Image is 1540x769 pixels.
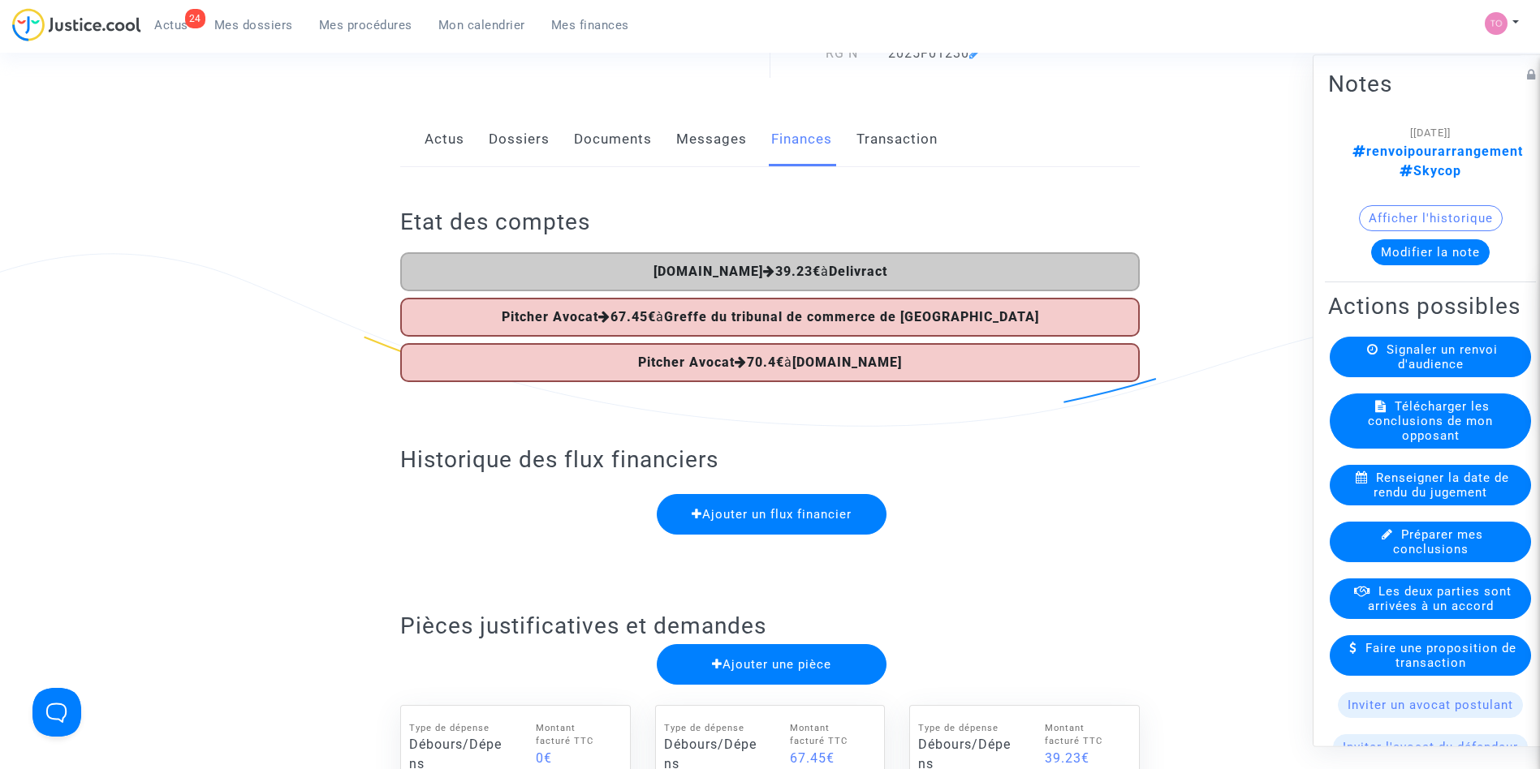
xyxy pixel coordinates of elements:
span: Faire une proposition de transaction [1365,641,1516,670]
img: jc-logo.svg [12,8,141,41]
div: Montant facturé TTC [536,722,614,750]
a: Transaction [856,113,938,166]
span: Inviter un avocat postulant [1348,698,1513,712]
a: 24Actus [141,13,201,37]
b: 70.4€ [747,354,784,370]
div: 67.45€ [790,749,868,768]
b: Pitcher Avocat [502,309,598,324]
span: Signaler un renvoi d'audience [1387,342,1498,372]
a: Mes dossiers [201,13,306,37]
span: Renseigner la date de rendu du jugement [1374,470,1509,500]
div: Type de dépense [664,722,758,736]
a: Dossiers [489,113,550,166]
span: Les deux parties sont arrivées à un accord [1368,584,1512,613]
b: Greffe du tribunal de commerce de [GEOGRAPHIC_DATA] [664,309,1039,324]
div: Type de dépense [409,722,503,736]
div: 39.23€ [1045,749,1123,768]
span: Mes finances [551,18,629,32]
a: Mes finances [538,13,642,37]
span: à [654,264,887,279]
a: Messages [676,113,747,166]
span: Ajouter un flux financier [692,507,852,522]
span: Mes procédures [319,18,412,32]
button: Ajouter une pièce [657,644,887,685]
span: Inviter l'avocat du défendeur [1343,740,1518,754]
div: 24 [185,9,205,28]
div: RG N° [770,44,877,63]
a: Documents [574,113,652,166]
span: Actus [154,18,188,32]
div: Type de dépense [918,722,1012,736]
a: Finances [771,113,832,166]
div: 0€ [536,749,614,768]
span: Préparer mes conclusions [1393,527,1484,556]
a: Mes procédures [306,13,425,37]
span: renvoipourarrangement [1352,144,1523,159]
span: Mon calendrier [438,18,525,32]
b: 39.23€ [775,264,821,279]
div: 2025F01230 [876,44,1088,63]
b: 67.45€ [610,309,656,324]
button: Ajouter un flux financier [657,494,887,535]
b: Delivract [829,264,887,279]
span: à [638,354,902,370]
span: Ajouter une pièce [712,657,831,672]
h2: Pièces justificatives et demandes [400,612,1140,640]
b: Pitcher Avocat [638,354,735,370]
h2: Historique des flux financiers [400,445,1140,474]
div: Montant facturé TTC [1045,722,1123,750]
span: à [502,309,1039,324]
h2: Etat des comptes [400,208,1140,236]
b: [DOMAIN_NAME] [792,354,902,370]
h2: Notes [1328,70,1533,98]
a: Actus [425,113,464,166]
div: Montant facturé TTC [790,722,868,750]
a: Mon calendrier [425,13,538,37]
span: [[DATE]] [1410,127,1451,139]
span: Mes dossiers [214,18,293,32]
iframe: Help Scout Beacon - Open [32,688,81,737]
img: fe1f3729a2b880d5091b466bdc4f5af5 [1485,12,1508,35]
h2: Actions possibles [1328,292,1533,320]
b: [DOMAIN_NAME] [654,264,763,279]
span: Skycop [1400,163,1461,178]
span: Télécharger les conclusions de mon opposant [1368,399,1493,443]
button: Afficher l'historique [1359,205,1503,231]
button: Modifier la note [1371,239,1490,265]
